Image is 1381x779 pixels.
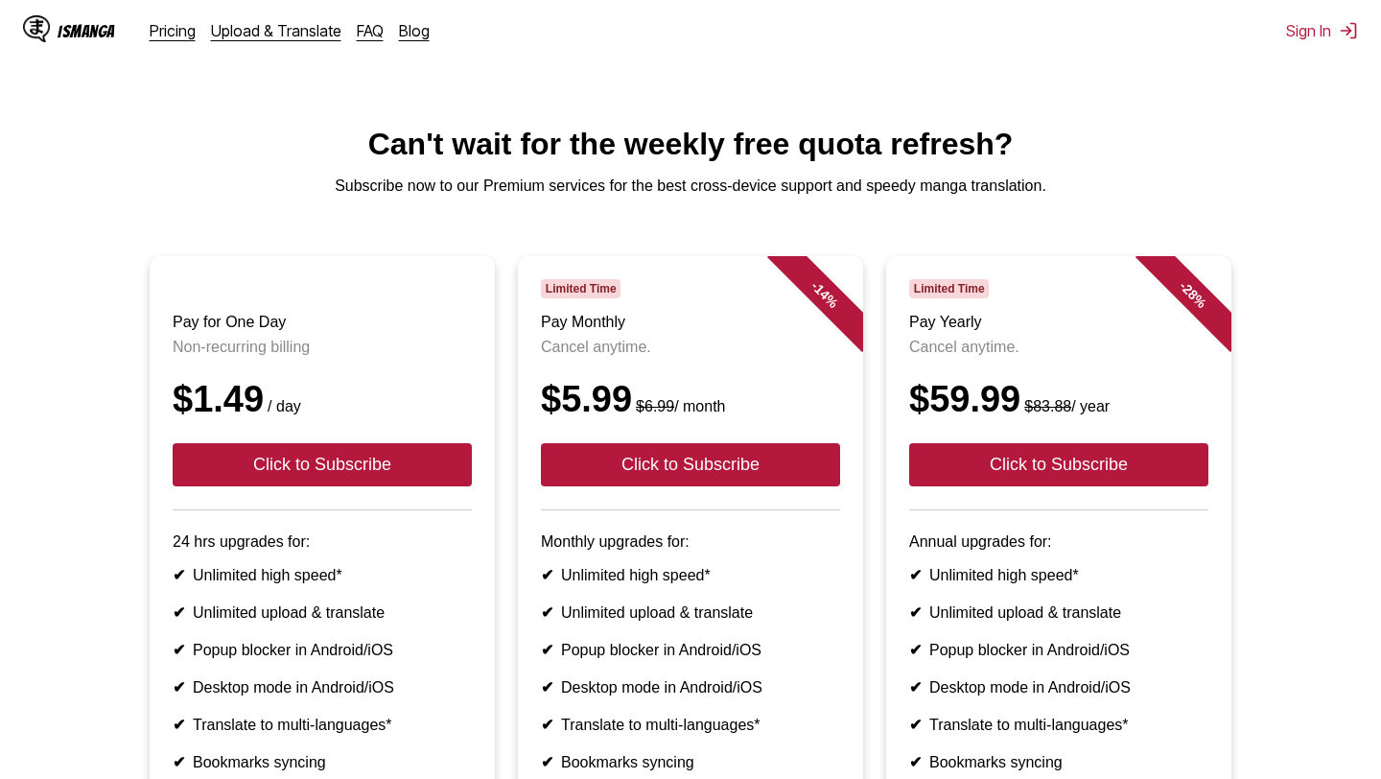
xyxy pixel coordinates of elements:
b: ✔ [173,567,185,583]
b: ✔ [173,642,185,658]
b: ✔ [909,604,922,621]
b: ✔ [909,567,922,583]
s: $6.99 [636,398,674,414]
li: Unlimited high speed* [909,566,1208,584]
b: ✔ [541,717,553,733]
h3: Pay Yearly [909,314,1208,331]
li: Unlimited high speed* [541,566,840,584]
b: ✔ [173,604,185,621]
a: Upload & Translate [211,21,341,40]
a: Blog [399,21,430,40]
li: Unlimited upload & translate [173,603,472,622]
li: Translate to multi-languages* [541,716,840,734]
img: Sign out [1339,21,1358,40]
p: Annual upgrades for: [909,533,1208,551]
b: ✔ [909,717,922,733]
li: Unlimited high speed* [173,566,472,584]
li: Desktop mode in Android/iOS [541,678,840,696]
b: ✔ [541,604,553,621]
p: Cancel anytime. [541,339,840,356]
li: Translate to multi-languages* [173,716,472,734]
small: / month [632,398,725,414]
li: Unlimited upload & translate [909,603,1208,622]
b: ✔ [173,754,185,770]
p: Subscribe now to our Premium services for the best cross-device support and speedy manga translat... [15,177,1366,195]
button: Click to Subscribe [173,443,472,486]
li: Translate to multi-languages* [909,716,1208,734]
b: ✔ [909,679,922,696]
span: Limited Time [541,279,620,298]
b: ✔ [541,567,553,583]
div: IsManga [58,22,115,40]
li: Desktop mode in Android/iOS [173,678,472,696]
span: Limited Time [909,279,989,298]
b: ✔ [909,642,922,658]
h3: Pay for One Day [173,314,472,331]
button: Click to Subscribe [909,443,1208,486]
li: Bookmarks syncing [541,753,840,771]
li: Popup blocker in Android/iOS [909,641,1208,659]
small: / year [1020,398,1110,414]
a: Pricing [150,21,196,40]
h3: Pay Monthly [541,314,840,331]
b: ✔ [541,754,553,770]
li: Popup blocker in Android/iOS [173,641,472,659]
li: Unlimited upload & translate [541,603,840,622]
b: ✔ [173,717,185,733]
li: Bookmarks syncing [909,753,1208,771]
button: Sign In [1286,21,1358,40]
a: FAQ [357,21,384,40]
div: - 28 % [1135,237,1251,352]
b: ✔ [173,679,185,696]
li: Bookmarks syncing [173,753,472,771]
b: ✔ [541,642,553,658]
button: Click to Subscribe [541,443,840,486]
b: ✔ [909,754,922,770]
p: Monthly upgrades for: [541,533,840,551]
a: IsManga LogoIsManga [23,15,150,46]
div: - 14 % [767,237,882,352]
b: ✔ [541,679,553,696]
div: $5.99 [541,379,840,420]
div: $1.49 [173,379,472,420]
small: / day [264,398,301,414]
li: Desktop mode in Android/iOS [909,678,1208,696]
p: 24 hrs upgrades for: [173,533,472,551]
p: Non-recurring billing [173,339,472,356]
s: $83.88 [1024,398,1071,414]
img: IsManga Logo [23,15,50,42]
p: Cancel anytime. [909,339,1208,356]
li: Popup blocker in Android/iOS [541,641,840,659]
div: $59.99 [909,379,1208,420]
h1: Can't wait for the weekly free quota refresh? [15,127,1366,162]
